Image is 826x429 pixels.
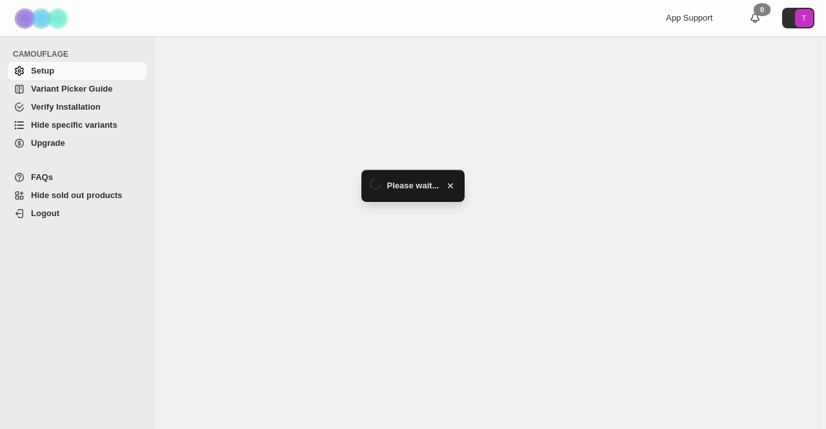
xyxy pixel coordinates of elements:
[754,3,771,16] div: 0
[8,116,147,134] a: Hide specific variants
[802,14,807,22] text: T
[8,168,147,186] a: FAQs
[31,138,65,148] span: Upgrade
[8,134,147,152] a: Upgrade
[31,102,101,112] span: Verify Installation
[782,8,814,28] button: Avatar with initials T
[387,179,439,192] span: Please wait...
[8,186,147,205] a: Hide sold out products
[8,80,147,98] a: Variant Picker Guide
[31,190,123,200] span: Hide sold out products
[31,172,53,182] span: FAQs
[31,84,112,94] span: Variant Picker Guide
[666,13,712,23] span: App Support
[8,98,147,116] a: Verify Installation
[8,205,147,223] a: Logout
[31,120,117,130] span: Hide specific variants
[31,66,54,75] span: Setup
[8,62,147,80] a: Setup
[13,49,148,59] span: CAMOUFLAGE
[31,208,59,218] span: Logout
[749,12,761,25] a: 0
[10,1,75,36] img: Camouflage
[795,9,813,27] span: Avatar with initials T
